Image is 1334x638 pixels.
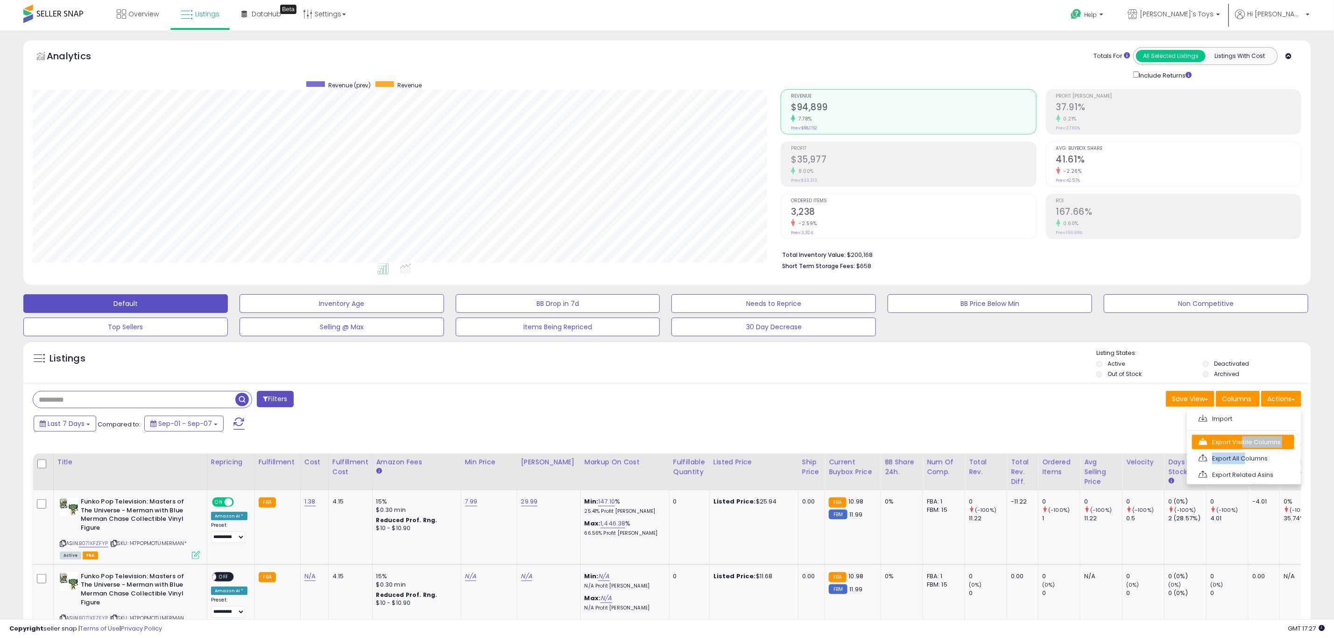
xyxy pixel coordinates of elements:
[969,514,1007,523] div: 11.22
[1056,125,1080,131] small: Prev: 37.83%
[1056,154,1301,167] h2: 41.61%
[60,497,78,516] img: 513t73WoxdL._SL40_.jpg
[9,624,162,633] div: seller snap | |
[782,262,855,270] b: Short Term Storage Fees:
[1126,457,1160,467] div: Velocity
[598,572,609,581] a: N/A
[1056,198,1301,204] span: ROI
[456,318,660,336] button: Items Being Repriced
[376,591,438,599] b: Reduced Prof. Rng.
[1060,220,1079,227] small: 0.60%
[259,572,276,582] small: FBA
[1192,451,1294,466] a: Export All Columns
[376,599,454,607] div: $10 - $10.90
[969,497,1007,506] div: 0
[57,457,203,467] div: Title
[211,457,251,467] div: Repricing
[585,457,665,467] div: Markup on Cost
[1252,572,1272,581] div: 0.00
[1056,102,1301,114] h2: 37.91%
[1168,497,1206,506] div: 0 (0%)
[1084,572,1115,581] div: N/A
[1056,177,1080,183] small: Prev: 42.57%
[1011,457,1034,487] div: Total Rev. Diff.
[782,248,1294,260] li: $200,168
[713,572,791,581] div: $11.68
[1214,360,1249,368] label: Deactivated
[240,318,444,336] button: Selling @ Max
[585,508,662,515] p: 25.41% Profit [PERSON_NAME]
[791,198,1036,204] span: Ordered Items
[1126,514,1164,523] div: 0.5
[927,506,958,514] div: FBM: 15
[713,497,791,506] div: $25.94
[1132,506,1154,514] small: (-100%)
[195,9,219,19] span: Listings
[782,251,846,259] b: Total Inventory Value:
[1070,8,1082,20] i: Get Help
[81,497,194,534] b: Funko Pop Television: Masters of The Universe - Merman with Blue Merman Chase Collectible Vinyl F...
[969,457,1003,477] div: Total Rev.
[1056,206,1301,219] h2: 167.66%
[211,587,247,595] div: Amazon AI *
[791,206,1036,219] h2: 3,238
[856,262,871,270] span: $658
[240,294,444,313] button: Inventory Age
[885,457,919,477] div: BB Share 24h.
[673,572,702,581] div: 0
[332,497,365,506] div: 4.15
[1090,506,1112,514] small: (-100%)
[585,519,601,528] b: Max:
[48,419,85,428] span: Last 7 Days
[1063,1,1113,30] a: Help
[233,498,247,506] span: OFF
[1168,572,1206,581] div: 0 (0%)
[791,154,1036,167] h2: $35,977
[1042,514,1080,523] div: 1
[397,81,422,89] span: Revenue
[259,497,276,508] small: FBA
[795,220,817,227] small: -2.59%
[791,177,817,183] small: Prev: $33,313
[1214,370,1239,378] label: Archived
[1060,168,1082,175] small: -2.26%
[1084,457,1118,487] div: Avg Selling Price
[79,614,108,622] a: B071KFZFYP
[1210,581,1223,588] small: (0%)
[213,498,225,506] span: ON
[802,457,821,477] div: Ship Price
[585,583,662,589] p: N/A Profit [PERSON_NAME]
[465,572,476,581] a: N/A
[585,572,599,581] b: Min:
[328,81,371,89] span: Revenue (prev)
[1126,497,1164,506] div: 0
[211,597,247,617] div: Preset:
[83,552,99,560] span: FBA
[829,497,846,508] small: FBA
[1252,497,1272,506] div: -4.01
[128,9,159,19] span: Overview
[80,624,120,633] a: Terms of Use
[850,510,863,519] span: 11.99
[47,50,109,65] h5: Analytics
[98,420,141,429] span: Compared to:
[1210,497,1248,506] div: 0
[1168,514,1206,523] div: 2 (28.57%)
[1126,70,1203,80] div: Include Returns
[795,115,812,122] small: 7.78%
[110,614,184,622] span: | SKU: 147POPMOTUMERMAN
[829,584,847,594] small: FBM
[1084,514,1122,523] div: 11.22
[927,581,958,589] div: FBM: 15
[1042,589,1080,597] div: 0
[975,506,996,514] small: (-100%)
[1252,457,1276,487] div: Total Profit Diff.
[376,457,457,467] div: Amazon Fees
[585,594,601,603] b: Max:
[927,572,958,581] div: FBA: 1
[1042,457,1076,477] div: Ordered Items
[376,572,454,581] div: 15%
[1126,581,1139,588] small: (0%)
[23,294,228,313] button: Default
[713,497,756,506] b: Listed Price:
